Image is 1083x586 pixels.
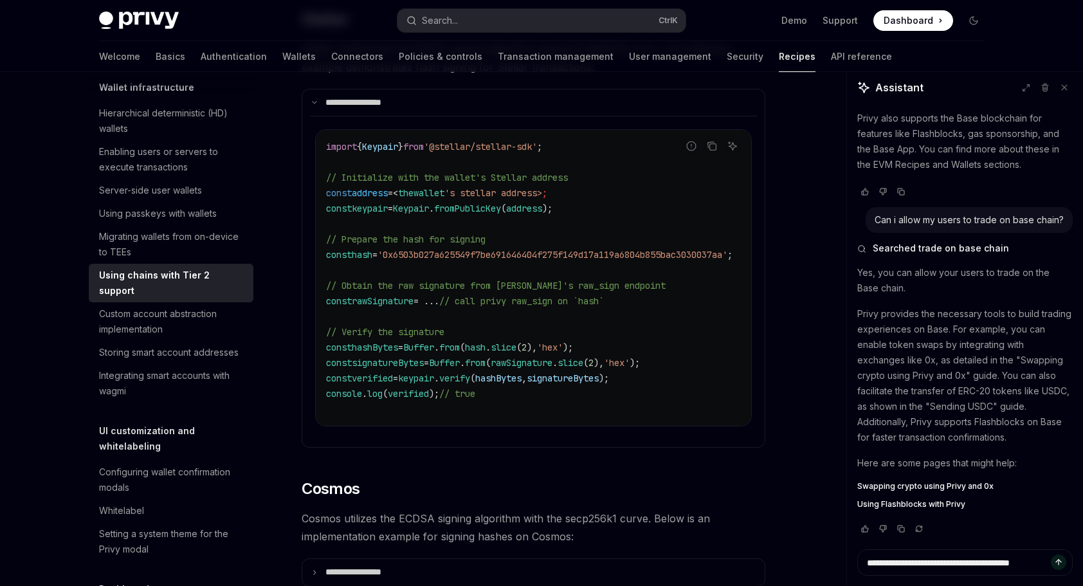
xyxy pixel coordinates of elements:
div: Configuring wallet confirmation modals [99,464,246,495]
button: Open search [397,9,686,32]
span: // Initialize with the wallet's Stellar address [326,172,568,183]
span: . [460,357,465,369]
a: Wallets [282,41,316,72]
button: Report incorrect code [683,138,700,154]
a: User management [629,41,711,72]
p: Privy provides the necessary tools to build trading experiences on Base. For example, you can ena... [857,306,1073,445]
span: verify [439,372,470,384]
div: Using passkeys with wallets [99,206,217,221]
span: Cosmos [302,479,359,499]
span: keypair [352,203,388,214]
span: wallet [414,187,444,199]
span: from [465,357,486,369]
span: ; [727,249,733,261]
span: const [326,357,352,369]
button: Vote that response was good [857,185,873,198]
span: ( [383,388,388,399]
span: ( [486,357,491,369]
span: fromPublicKey [434,203,501,214]
a: Security [727,41,763,72]
span: ); [429,388,439,399]
button: Vote that response was not good [875,522,891,535]
span: const [326,295,352,307]
span: verified [352,372,393,384]
span: } [398,141,403,152]
a: Recipes [779,41,815,72]
div: Whitelabel [99,503,144,518]
a: Dashboard [873,10,953,31]
span: ); [630,357,640,369]
div: Hierarchical deterministic (HD) wallets [99,105,246,136]
span: hashBytes [475,372,522,384]
a: Hierarchical deterministic (HD) wallets [89,102,253,140]
span: . [434,372,439,384]
span: = ... [414,295,439,307]
a: Swapping crypto using Privy and 0x [857,481,1073,491]
span: verified [388,388,429,399]
a: Configuring wallet confirmation modals [89,461,253,499]
span: Ctrl K [659,15,678,26]
span: Swapping crypto using Privy and 0x [857,481,994,491]
span: the [398,187,414,199]
span: console [326,388,362,399]
span: from [403,141,424,152]
span: Cosmos utilizes the ECDSA signing algorithm with the secp256k1 curve. Below is an implementation ... [302,509,765,545]
a: Authentication [201,41,267,72]
a: Demo [781,14,807,27]
a: Connectors [331,41,383,72]
span: // true [439,388,475,399]
span: rawSignature [491,357,552,369]
span: 'hex' [604,357,630,369]
a: Using chains with Tier 2 support [89,264,253,302]
div: Integrating smart accounts with wagmi [99,368,246,399]
a: API reference [831,41,892,72]
div: Enabling users or servers to execute transactions [99,144,246,175]
a: Whitelabel [89,499,253,522]
div: Migrating wallets from on-device to TEEs [99,229,246,260]
span: log [367,388,383,399]
button: Vote that response was good [857,522,873,535]
button: Searched trade on base chain [857,242,1073,255]
span: = [388,203,393,214]
span: 2 [588,357,594,369]
span: ( [470,372,475,384]
span: const [326,342,352,353]
span: const [326,203,352,214]
span: Buffer [403,342,434,353]
span: Keypair [362,141,398,152]
span: ); [563,342,573,353]
a: Support [823,14,858,27]
h5: UI customization and whitelabeling [99,423,253,454]
span: hash [465,342,486,353]
span: rawSignature [352,295,414,307]
span: signatureBytes [352,357,424,369]
span: = [372,249,378,261]
span: ), [527,342,537,353]
span: ); [599,372,609,384]
button: Send message [1051,554,1066,570]
span: slice [558,357,583,369]
div: Server-side user wallets [99,183,202,198]
span: . [362,388,367,399]
span: . [434,342,439,353]
span: keypair [398,372,434,384]
p: Here are some pages that might help: [857,455,1073,471]
span: < [393,187,398,199]
span: from [439,342,460,353]
span: ; [537,141,542,152]
a: Enabling users or servers to execute transactions [89,140,253,179]
button: Toggle dark mode [963,10,984,31]
span: import [326,141,357,152]
a: Migrating wallets from on-device to TEEs [89,225,253,264]
span: // call privy raw_sign on `hash` [439,295,604,307]
img: dark logo [99,12,179,30]
span: address [506,203,542,214]
span: // Obtain the raw signature from [PERSON_NAME]'s raw_sign endpoint [326,280,666,291]
a: Using Flashblocks with Privy [857,499,1073,509]
div: Can i allow my users to trade on base chain? [875,214,1064,226]
span: 2 [522,342,527,353]
span: Using Flashblocks with Privy [857,499,965,509]
button: Copy chat response [893,522,909,535]
span: Buffer [429,357,460,369]
span: Dashboard [884,14,933,27]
